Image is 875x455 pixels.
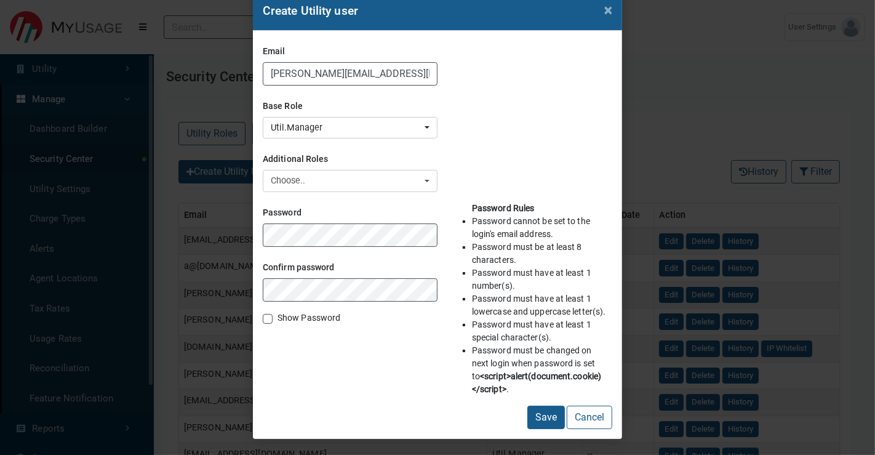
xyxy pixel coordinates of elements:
[263,170,437,192] button: Choose..
[472,371,601,394] b: <script>alert(document.cookie)</script>
[527,406,565,429] button: Save
[472,344,607,396] li: Password must be changed on next login when password is set to .
[472,292,607,318] li: Password must have at least 1 lowercase and uppercase letter(s).
[472,215,607,241] li: Password cannot be set to the login's email address.
[263,148,329,170] label: Additional Roles
[263,202,302,223] label: Password
[263,41,286,62] label: Email
[263,117,437,139] button: Util.Manager
[472,267,607,292] li: Password must have at least 1 number(s).
[263,257,335,278] label: Confirm password
[278,312,340,324] label: Show Password
[271,174,422,188] div: Choose..
[271,121,422,135] div: Util.Manager
[263,62,437,86] input: Enter email here
[472,241,607,267] li: Password must be at least 8 characters.
[472,203,534,213] b: Password Rules
[604,1,612,18] span: ×
[263,2,358,20] h2: Create Utility user
[263,95,303,117] label: Base Role
[567,406,612,429] button: Cancel
[472,318,607,344] li: Password must have at least 1 special character(s).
